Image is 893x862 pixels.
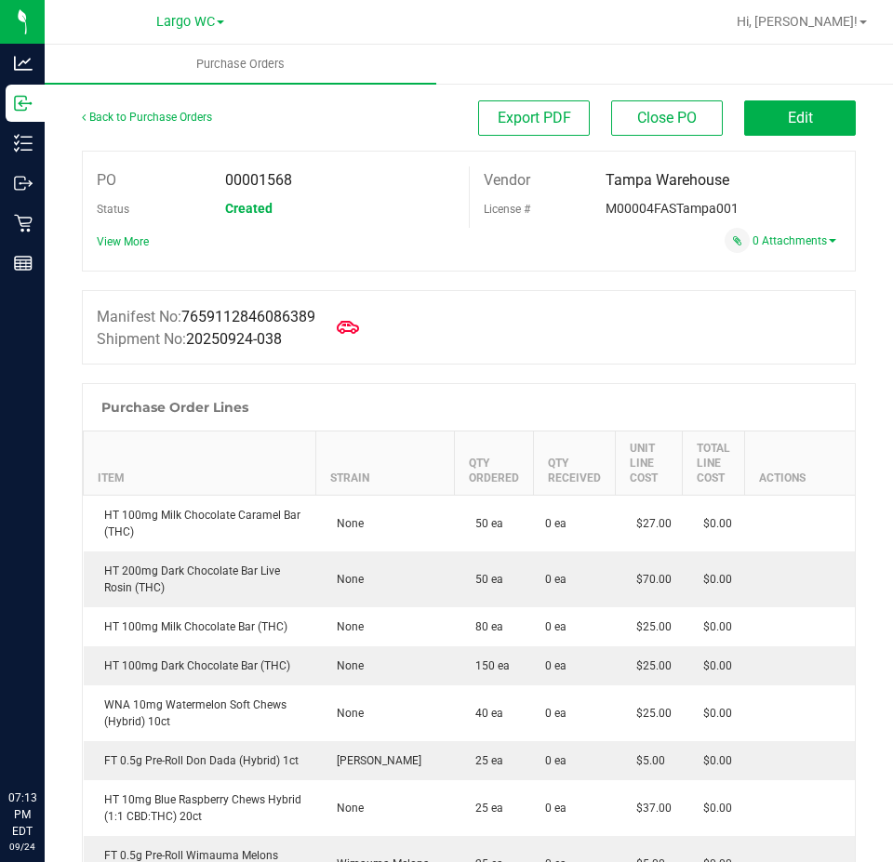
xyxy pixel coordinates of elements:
[95,618,305,635] div: HT 100mg Milk Chocolate Bar (THC)
[694,517,732,530] span: $0.00
[181,308,315,325] span: 7659112846086389
[225,201,273,216] span: Created
[97,195,129,223] label: Status
[627,517,672,530] span: $27.00
[466,802,503,815] span: 25 ea
[316,431,455,496] th: Strain
[327,707,364,720] span: None
[478,100,590,136] button: Export PDF
[725,228,750,253] span: Attach a document
[171,56,310,73] span: Purchase Orders
[694,573,732,586] span: $0.00
[484,166,530,194] label: Vendor
[329,309,367,346] span: Mark as Arrived
[737,14,858,29] span: Hi, [PERSON_NAME]!
[694,659,732,672] span: $0.00
[694,620,732,633] span: $0.00
[14,134,33,153] inline-svg: Inventory
[694,802,732,815] span: $0.00
[101,400,248,415] h1: Purchase Order Lines
[156,14,215,30] span: Largo WC
[225,171,292,189] span: 00001568
[466,620,503,633] span: 80 ea
[637,109,697,126] span: Close PO
[327,517,364,530] span: None
[97,328,282,351] label: Shipment No:
[694,707,732,720] span: $0.00
[545,657,566,674] span: 0 ea
[8,789,36,840] p: 07:13 PM EDT
[545,571,566,588] span: 0 ea
[545,705,566,722] span: 0 ea
[97,166,116,194] label: PO
[327,754,421,767] span: [PERSON_NAME]
[627,573,672,586] span: $70.00
[14,174,33,192] inline-svg: Outbound
[606,201,739,216] span: M00004FASTampa001
[97,235,149,248] a: View More
[466,754,503,767] span: 25 ea
[186,330,282,348] span: 20250924-038
[95,696,305,730] div: WNA 10mg Watermelon Soft Chews (Hybrid) 10ct
[616,431,683,496] th: Unit Line Cost
[466,659,510,672] span: 150 ea
[455,431,534,496] th: Qty Ordered
[627,659,672,672] span: $25.00
[484,195,530,223] label: License #
[534,431,616,496] th: Qty Received
[627,802,672,815] span: $37.00
[95,752,305,769] div: FT 0.5g Pre-Roll Don Dada (Hybrid) 1ct
[14,54,33,73] inline-svg: Analytics
[627,707,672,720] span: $25.00
[97,306,315,328] label: Manifest No:
[327,620,364,633] span: None
[545,515,566,532] span: 0 ea
[327,573,364,586] span: None
[545,752,566,769] span: 0 ea
[498,109,571,126] span: Export PDF
[95,507,305,540] div: HT 100mg Milk Chocolate Caramel Bar (THC)
[694,754,732,767] span: $0.00
[14,214,33,232] inline-svg: Retail
[327,659,364,672] span: None
[45,45,436,84] a: Purchase Orders
[753,234,836,247] a: 0 Attachments
[95,791,305,825] div: HT 10mg Blue Raspberry Chews Hybrid (1:1 CBD:THC) 20ct
[14,254,33,272] inline-svg: Reports
[606,171,729,189] span: Tampa Warehouse
[95,657,305,674] div: HT 100mg Dark Chocolate Bar (THC)
[627,620,672,633] span: $25.00
[788,109,813,126] span: Edit
[466,707,503,720] span: 40 ea
[683,431,745,496] th: Total Line Cost
[627,754,665,767] span: $5.00
[95,563,305,596] div: HT 200mg Dark Chocolate Bar Live Rosin (THC)
[611,100,723,136] button: Close PO
[8,840,36,854] p: 09/24
[744,100,856,136] button: Edit
[466,517,503,530] span: 50 ea
[14,94,33,113] inline-svg: Inbound
[466,573,503,586] span: 50 ea
[745,431,857,496] th: Actions
[84,431,316,496] th: Item
[545,800,566,816] span: 0 ea
[327,802,364,815] span: None
[82,111,212,124] a: Back to Purchase Orders
[545,618,566,635] span: 0 ea
[19,713,74,769] iframe: Resource center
